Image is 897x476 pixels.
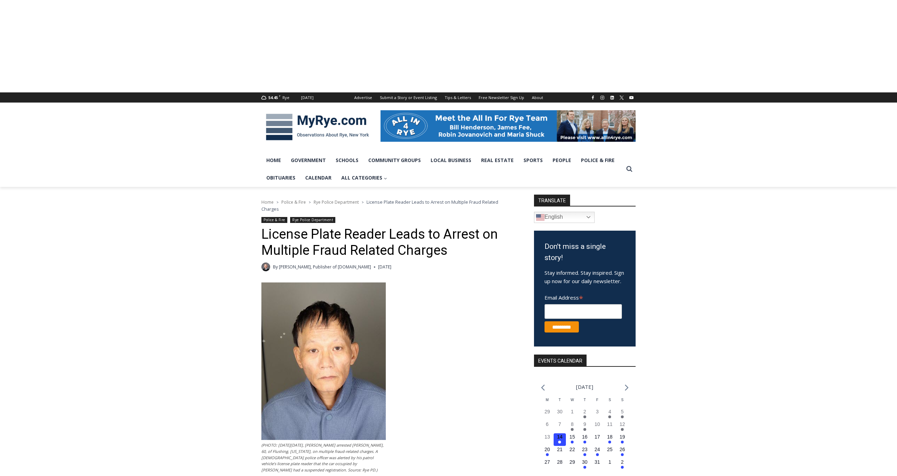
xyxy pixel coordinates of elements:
a: Home [261,199,274,205]
time: 13 [545,434,550,440]
time: 22 [569,447,575,452]
div: Thursday [578,397,591,408]
a: Free Newsletter Sign Up [475,92,528,103]
button: 3 [591,408,604,421]
time: 18 [607,434,613,440]
a: All Categories [336,169,392,187]
span: F [279,94,281,98]
button: 14 Has events [554,433,566,446]
time: 31 [595,459,600,465]
a: Submit a Story or Event Listing [376,92,441,103]
time: 30 [557,409,563,414]
time: 21 [557,447,563,452]
img: All in for Rye [381,110,636,142]
em: Has events [621,441,624,443]
span: S [621,398,624,402]
button: 22 [566,446,578,458]
div: Monday [541,397,554,408]
em: Has events [583,466,586,469]
button: 24 Has events [591,446,604,458]
em: Has events [583,415,586,418]
h2: Events Calendar [534,355,587,366]
label: Email Address [545,290,622,303]
button: 29 [566,458,578,471]
button: 16 Has events [578,433,591,446]
time: 10 [595,421,600,427]
em: Has events [621,453,624,456]
a: X [617,93,626,102]
time: 1 [608,459,611,465]
a: Local Business [426,152,476,169]
time: 8 [571,421,574,427]
a: Linkedin [608,93,616,102]
a: English [534,212,595,223]
button: 29 [541,408,554,421]
button: 23 Has events [578,446,591,458]
em: Has events [571,441,574,443]
a: [PERSON_NAME], Publisher of [DOMAIN_NAME] [279,264,371,270]
nav: Primary Navigation [261,152,623,187]
a: Tips & Letters [441,92,475,103]
span: By [273,264,278,270]
a: Home [261,152,286,169]
em: Has events [608,415,611,418]
button: 13 [541,433,554,446]
button: 18 Has events [603,433,616,446]
span: M [546,398,549,402]
em: Has events [583,428,586,431]
a: YouTube [627,93,636,102]
time: 6 [546,421,549,427]
time: [DATE] [378,264,391,270]
em: Has events [621,415,624,418]
button: 5 Has events [616,408,629,421]
span: S [609,398,611,402]
a: Police & Fire [261,217,287,223]
span: All Categories [341,174,387,182]
button: 6 [541,421,554,433]
button: 15 Has events [566,433,578,446]
nav: Secondary Navigation [350,92,547,103]
time: 24 [595,447,600,452]
p: Stay informed. Stay inspired. Sign up now for our daily newsletter. [545,268,625,285]
button: 28 [554,458,566,471]
button: 30 Has events [578,458,591,471]
a: Real Estate [476,152,519,169]
div: Tuesday [554,397,566,408]
time: 19 [619,434,625,440]
em: Has events [596,453,599,456]
button: 21 [554,446,566,458]
span: W [570,398,574,402]
span: T [559,398,561,402]
span: > [276,200,279,205]
time: 9 [583,421,586,427]
a: About [528,92,547,103]
button: 9 Has events [578,421,591,433]
figcaption: (PHOTO: [DATE][DATE], [PERSON_NAME] arrested [PERSON_NAME], 60, of Flushing, [US_STATE], on multi... [261,442,386,473]
button: 20 Has events [541,446,554,458]
time: 2 [621,459,624,465]
time: 14 [557,434,563,440]
em: Has events [583,453,586,456]
em: Has events [608,441,611,443]
button: 12 Has events [616,421,629,433]
div: Sunday [616,397,629,408]
time: 28 [557,459,563,465]
strong: TRANSLATE [534,195,570,206]
button: 27 [541,458,554,471]
a: Police & Fire [576,152,619,169]
div: Rye [282,94,289,101]
a: Previous month [541,384,545,391]
button: 19 Has events [616,433,629,446]
span: > [362,200,364,205]
span: F [596,398,598,402]
time: 7 [559,421,561,427]
a: Instagram [598,93,607,102]
button: 2 Has events [578,408,591,421]
time: 1 [571,409,574,414]
span: T [584,398,586,402]
time: 3 [596,409,599,414]
div: Friday [591,397,604,408]
button: 30 [554,408,566,421]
